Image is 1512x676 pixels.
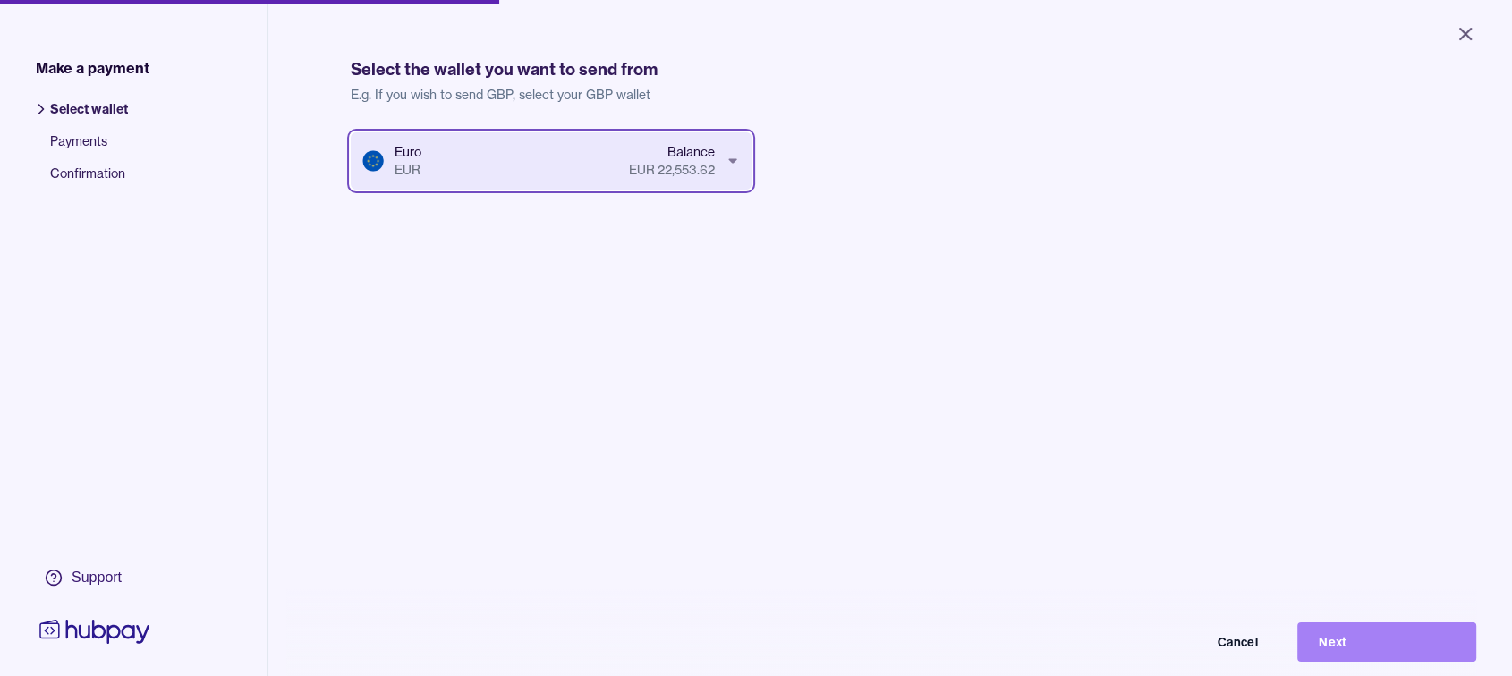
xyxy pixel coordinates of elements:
[50,165,128,197] span: Confirmation
[36,57,149,79] span: Make a payment
[50,132,128,165] span: Payments
[1100,622,1279,662] button: Cancel
[1297,622,1476,662] button: Next
[50,100,128,132] span: Select wallet
[351,86,1431,104] p: E.g. If you wish to send GBP, select your GBP wallet
[351,57,1431,82] h1: Select the wallet you want to send from
[1433,14,1498,54] button: Close
[72,568,122,587] div: Support
[36,559,154,596] a: Support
